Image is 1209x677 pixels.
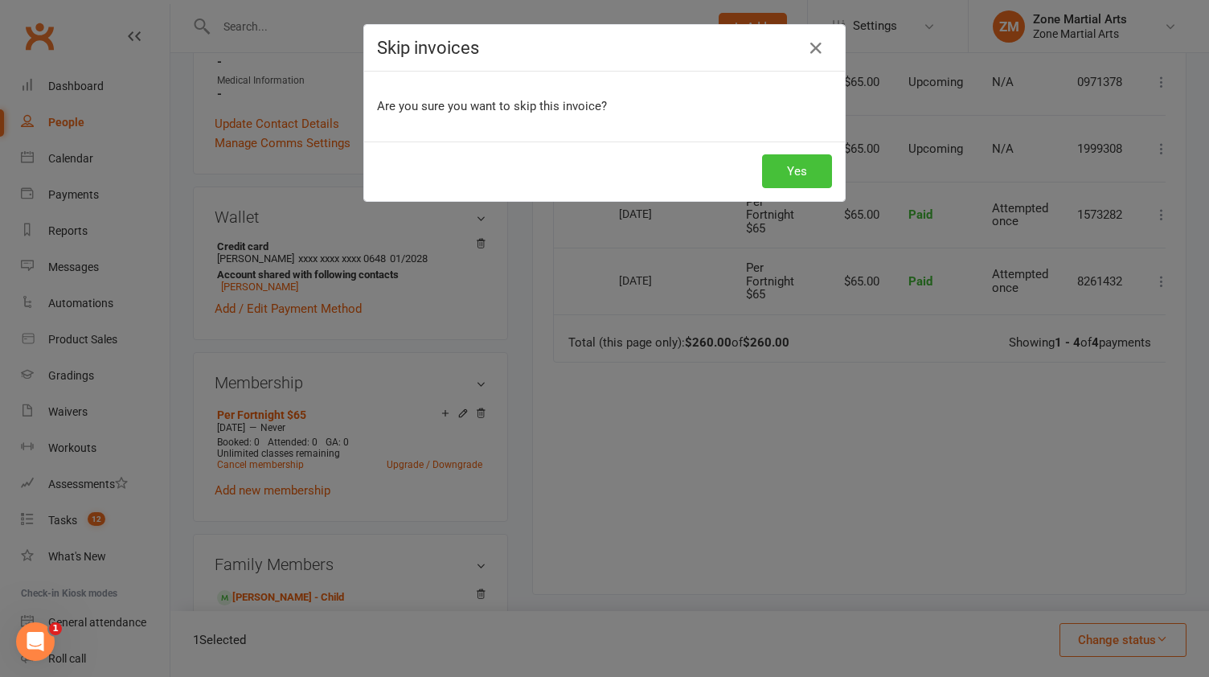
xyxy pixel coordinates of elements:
button: Yes [762,154,832,188]
button: Close [803,35,829,61]
span: Are you sure you want to skip this invoice? [377,99,607,113]
h4: Skip invoices [377,38,832,58]
span: 1 [49,622,62,635]
iframe: Intercom live chat [16,622,55,661]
